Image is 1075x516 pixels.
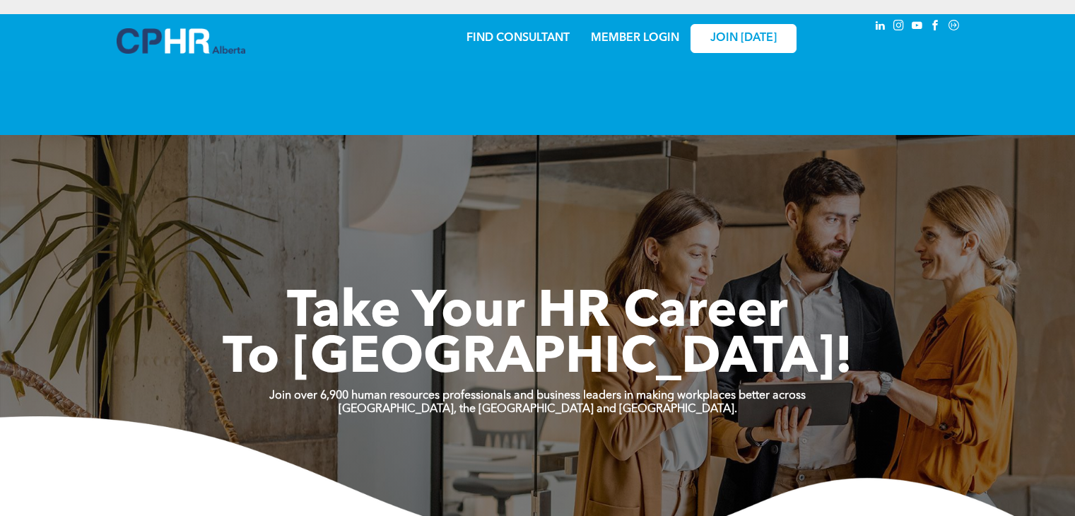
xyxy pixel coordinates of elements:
[223,334,853,385] span: To [GEOGRAPHIC_DATA]!
[339,404,737,415] strong: [GEOGRAPHIC_DATA], the [GEOGRAPHIC_DATA] and [GEOGRAPHIC_DATA].
[946,18,962,37] a: Social network
[287,288,788,339] span: Take Your HR Career
[691,24,797,53] a: JOIN [DATE]
[710,32,777,45] span: JOIN [DATE]
[117,28,245,54] img: A blue and white logo for cp alberta
[891,18,907,37] a: instagram
[466,33,570,44] a: FIND CONSULTANT
[269,390,806,401] strong: Join over 6,900 human resources professionals and business leaders in making workplaces better ac...
[910,18,925,37] a: youtube
[591,33,679,44] a: MEMBER LOGIN
[928,18,944,37] a: facebook
[873,18,888,37] a: linkedin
